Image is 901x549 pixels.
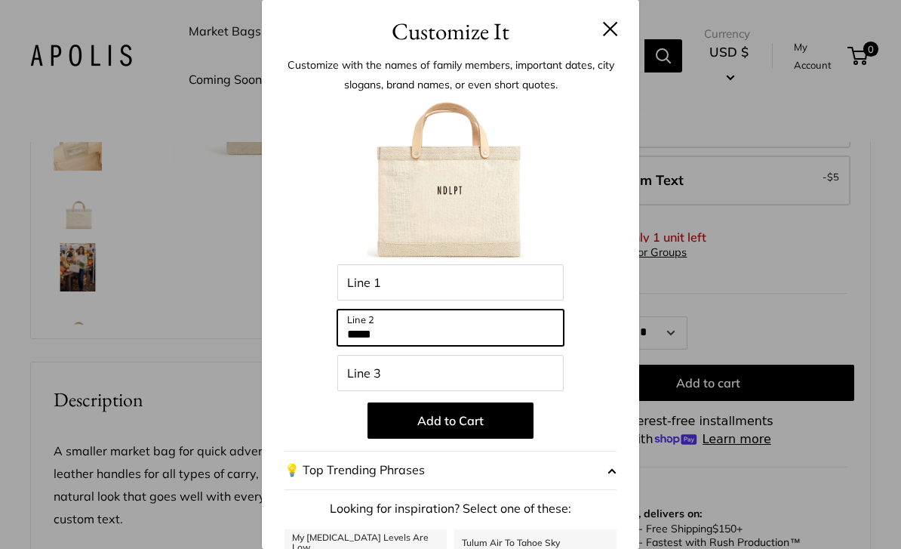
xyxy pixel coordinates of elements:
[367,98,534,264] img: customizer-prod
[284,14,617,49] h3: Customize It
[284,498,617,520] p: Looking for inspiration? Select one of these:
[284,55,617,94] p: Customize with the names of family members, important dates, city slogans, brand names, or even s...
[284,451,617,490] button: 💡 Top Trending Phrases
[367,402,534,439] button: Add to Cart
